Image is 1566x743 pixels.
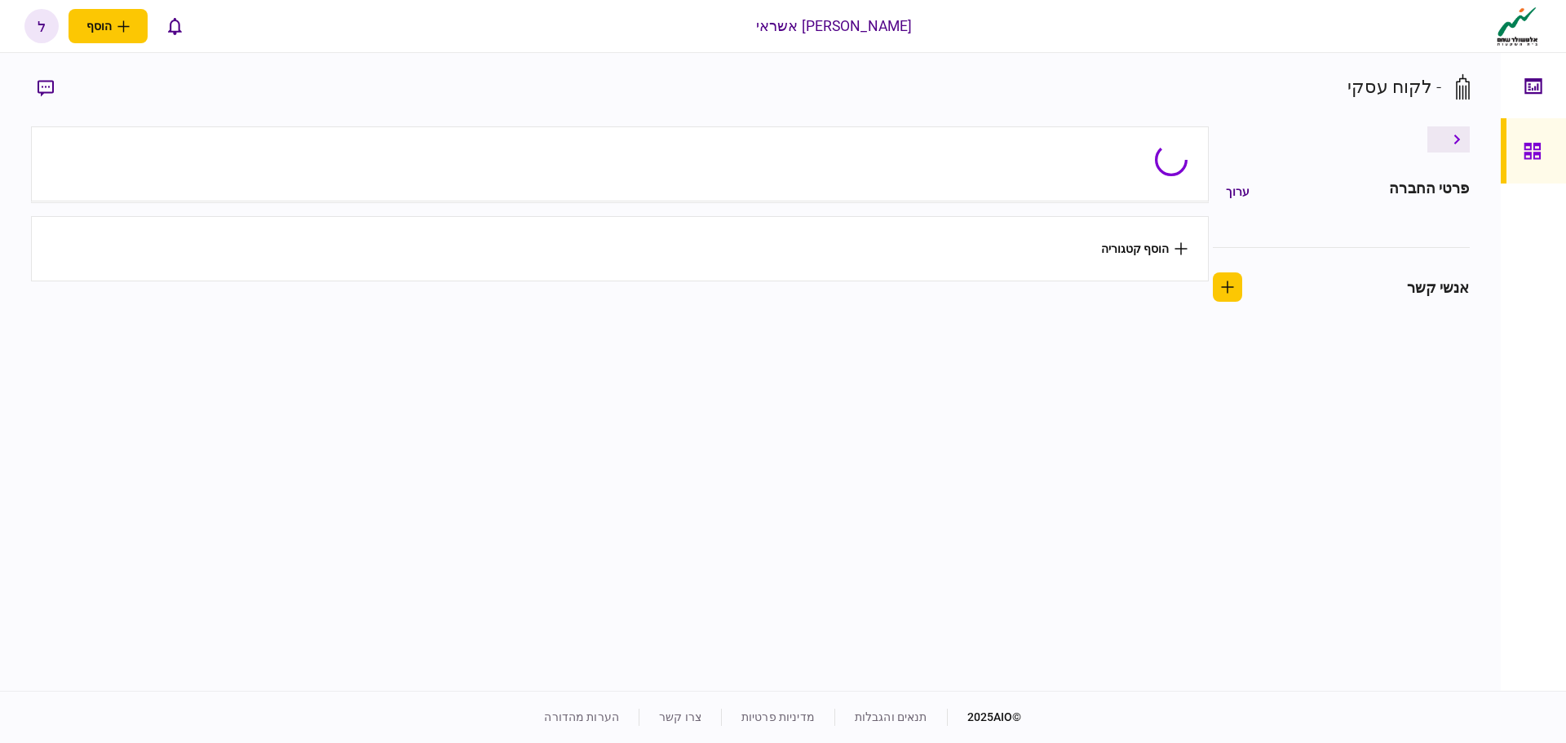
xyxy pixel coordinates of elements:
div: [PERSON_NAME] אשראי [756,15,913,37]
a: תנאים והגבלות [855,710,927,723]
a: הערות מהדורה [544,710,619,723]
button: הוסף קטגוריה [1101,242,1188,255]
button: ל [24,9,59,43]
a: מדיניות פרטיות [741,710,815,723]
button: פתח תפריט להוספת לקוח [69,9,148,43]
div: פרטי החברה [1389,177,1469,206]
div: - לקוח עסקי [1347,73,1441,100]
div: אנשי קשר [1407,276,1470,299]
button: פתח רשימת התראות [157,9,192,43]
button: ערוך [1213,177,1263,206]
img: client company logo [1493,6,1542,46]
div: © 2025 AIO [947,709,1022,726]
a: צרו קשר [659,710,701,723]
